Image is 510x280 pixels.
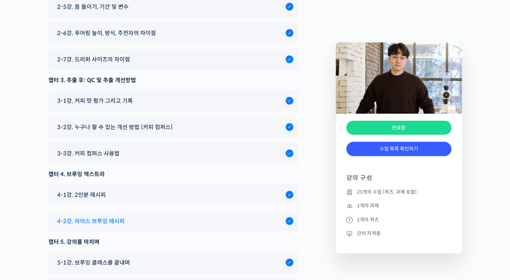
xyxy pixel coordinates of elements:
[57,258,130,267] span: 5-1강. 브루잉 클래스를 끝내며
[57,2,129,12] span: 2-5강. 뜸 들이기, 기간 및 변수
[346,202,451,210] li: 1개의 과제
[57,55,130,64] span: 2-7강. 드리퍼 사이즈의 차이점
[108,232,117,238] span: 설정
[54,122,293,132] a: 3-2강. 누구나 할 수 있는 개선 방법 (커피 컴퍼스)
[346,121,451,135] div: 완료함
[57,96,133,106] span: 3-1강. 커피 맛 평가 그리고 기록
[346,215,451,224] li: 1개의 퀴즈
[57,122,173,132] span: 3-2강. 누구나 할 수 있는 개선 방법 (커피 컴퍼스)
[54,28,293,38] a: 2-6강. 푸어링 높이, 방식, 주전자의 차이점
[64,233,73,238] span: 대화
[46,222,90,239] a: 대화
[57,216,125,226] span: 4-2강. 아이스 브루잉 레시피
[54,55,293,64] a: 2-7강. 드리퍼 사이즈의 차이점
[346,188,451,196] li: 21개의 수업 (퀴즈, 과제 포함)
[48,169,299,179] div: 챕터 4. 브루잉 엑스트라
[54,216,293,226] a: 4-2강. 아이스 브루잉 레시피
[54,96,293,106] a: 3-1강. 커피 맛 평가 그리고 기록
[346,142,451,156] a: 수업 목록 확인하기
[22,232,26,238] span: 홈
[346,174,451,188] h4: 강의 구성
[54,2,293,12] a: 2-5강. 뜸 들이기, 기간 및 변수
[48,237,299,247] div: 챕터 5. 강의를 마치며
[57,149,120,158] span: 3-3강. 커피 컴퍼스 사용법
[346,229,451,238] li: 강의 자격증
[57,190,106,200] span: 4-1강. 2인분 레시피
[48,75,299,85] div: 챕터 3. 추출 후: QC 및 추출 개선방법
[90,222,135,239] a: 설정
[57,28,156,38] span: 2-6강. 푸어링 높이, 방식, 주전자의 차이점
[2,222,46,239] a: 홈
[54,149,293,158] a: 3-3강. 커피 컴퍼스 사용법
[54,190,293,200] a: 4-1강. 2인분 레시피
[54,258,293,267] a: 5-1강. 브루잉 클래스를 끝내며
